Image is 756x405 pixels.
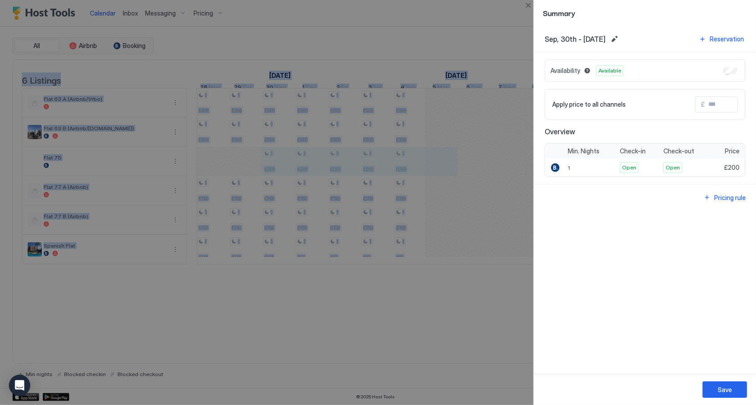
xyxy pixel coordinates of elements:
[698,33,745,45] button: Reservation
[620,147,646,155] span: Check-in
[552,100,626,108] span: Apply price to all channels
[550,67,580,75] span: Availability
[724,164,740,172] span: £200
[598,67,621,75] span: Available
[543,7,747,18] span: Summary
[666,164,680,172] span: Open
[9,375,30,396] div: Open Intercom Messenger
[702,192,747,204] button: Pricing rule
[609,34,620,44] button: Edit date range
[714,193,746,202] div: Pricing rule
[710,34,744,44] div: Reservation
[663,147,694,155] span: Check-out
[582,65,593,76] button: Blocked dates override all pricing rules and remain unavailable until manually unblocked
[545,35,606,44] span: Sep, 30th - [DATE]
[545,127,745,136] span: Overview
[725,147,740,155] span: Price
[718,385,732,394] div: Save
[568,164,570,171] span: 1
[701,100,705,108] span: £
[703,381,747,398] button: Save
[568,147,599,155] span: Min. Nights
[622,164,636,172] span: Open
